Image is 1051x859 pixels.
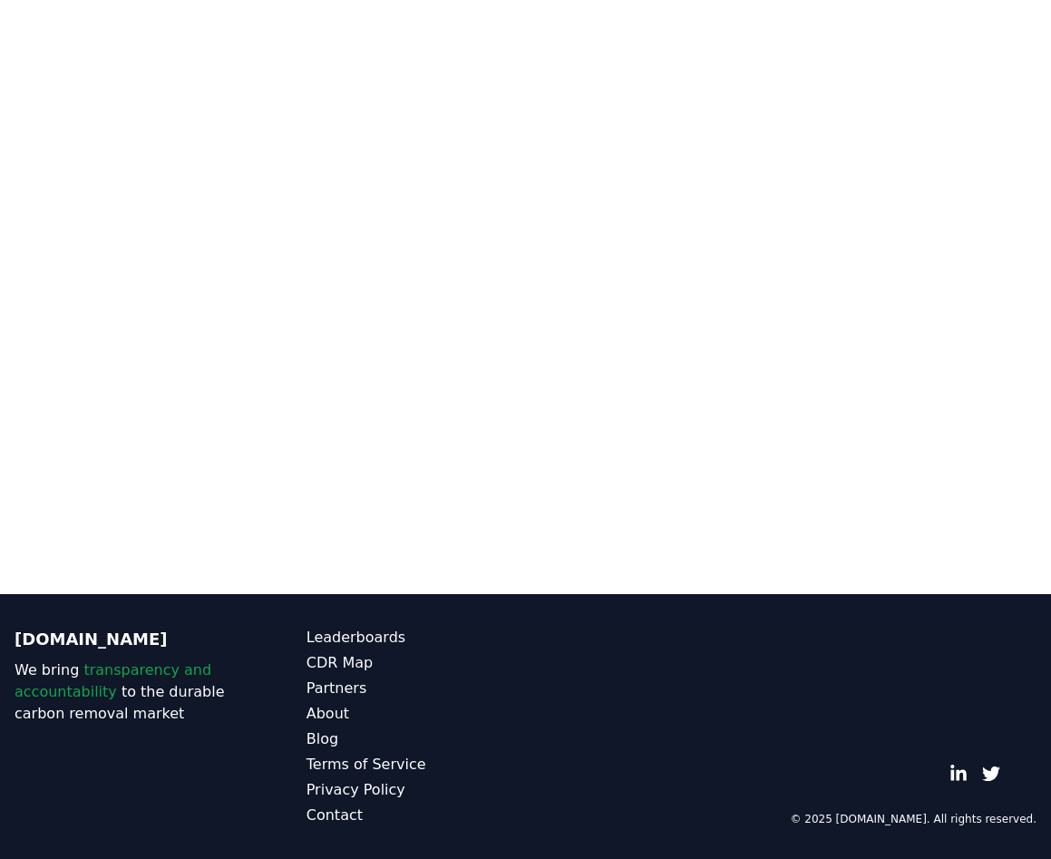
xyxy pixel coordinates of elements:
[15,661,211,700] span: transparency and accountability
[307,728,526,750] a: Blog
[790,812,1036,826] p: © 2025 [DOMAIN_NAME]. All rights reserved.
[307,703,526,725] a: About
[982,765,1000,783] a: Twitter
[307,627,526,649] a: Leaderboards
[307,754,526,776] a: Terms of Service
[15,627,234,652] p: [DOMAIN_NAME]
[307,805,526,826] a: Contact
[949,765,968,783] a: LinkedIn
[15,659,234,725] p: We bring to the durable carbon removal market
[307,779,526,801] a: Privacy Policy
[307,652,526,674] a: CDR Map
[307,678,526,699] a: Partners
